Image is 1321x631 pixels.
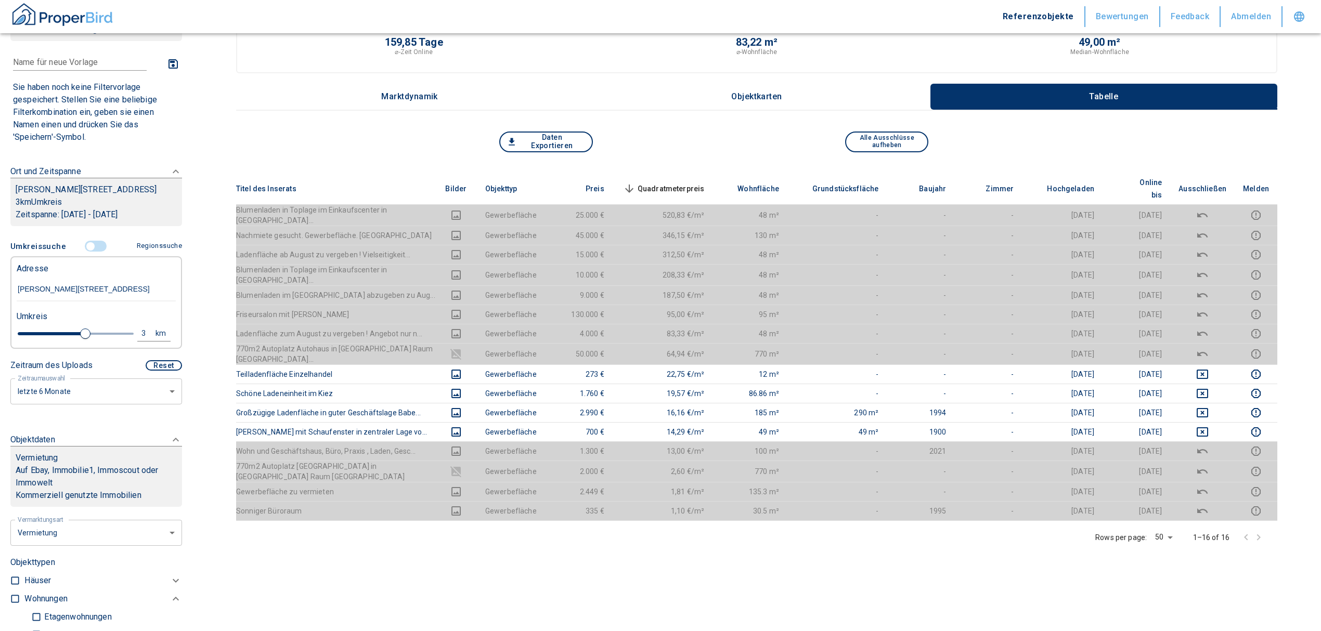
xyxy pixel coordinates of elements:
[713,364,787,384] td: 12 m²
[787,305,887,324] td: -
[954,461,1022,482] td: -
[954,245,1022,264] td: -
[444,426,469,438] button: images
[613,461,713,482] td: 2,60 €/m²
[887,384,954,403] td: -
[16,208,177,221] p: Zeitspanne: [DATE] - [DATE]
[713,264,787,285] td: 48 m²
[1243,445,1269,457] button: report this listing
[10,377,182,405] div: letzte 6 Monate
[24,593,67,605] p: Wohnungen
[236,264,435,285] th: Blumenladen in Toplage im Einkaufscenter in [GEOGRAPHIC_DATA]...
[1103,264,1170,285] td: [DATE]
[887,343,954,364] td: -
[1178,348,1226,360] button: deselect this listing
[887,245,954,264] td: -
[887,364,954,384] td: -
[954,264,1022,285] td: -
[1103,285,1170,305] td: [DATE]
[444,209,469,221] button: images
[1022,422,1103,441] td: [DATE]
[621,182,705,195] span: Quadratmeterpreis
[713,501,787,520] td: 30.5 m²
[1243,505,1269,517] button: report this listing
[24,572,182,590] div: Häuser
[137,326,171,341] button: 3km
[1243,209,1269,221] button: report this listing
[1022,441,1103,461] td: [DATE]
[1103,441,1170,461] td: [DATE]
[954,501,1022,520] td: -
[1070,47,1129,57] p: Median-Wohnfläche
[613,264,713,285] td: 208,33 €/m²
[613,305,713,324] td: 95,00 €/m²
[444,387,469,400] button: images
[787,245,887,264] td: -
[236,461,435,482] th: 770m2 Autoplatz [GEOGRAPHIC_DATA] in [GEOGRAPHIC_DATA] Raum [GEOGRAPHIC_DATA]
[545,264,613,285] td: 10.000 €
[1103,482,1170,501] td: [DATE]
[713,324,787,343] td: 48 m²
[545,204,613,226] td: 25.000 €
[236,343,435,364] th: 770m2 Autoplatz Autohaus in [GEOGRAPHIC_DATA] Raum [GEOGRAPHIC_DATA]...
[1103,422,1170,441] td: [DATE]
[477,305,545,324] td: Gewerbefläche
[444,505,469,517] button: images
[1103,501,1170,520] td: [DATE]
[1022,364,1103,384] td: [DATE]
[16,196,177,208] p: 3 km Umkreis
[1178,485,1226,498] button: deselect this listing
[444,348,469,360] button: images
[13,81,179,143] p: Sie haben noch keine Filtervorlage gespeichert. Stellen Sie eine beliebige Filterkombination ein,...
[17,262,48,275] p: Adresse
[969,182,1014,195] span: Zimmer
[887,461,954,482] td: -
[1022,461,1103,482] td: [DATE]
[236,226,435,245] th: Nachmiete gesucht. Gewerbefläche. [GEOGRAPHIC_DATA]
[796,182,879,195] span: Grundstücksfläche
[236,245,435,264] th: Ladenfläche ab August zu vergeben ! Vielseitigkeit...
[477,461,545,482] td: Gewerbefläche
[477,441,545,461] td: Gewerbefläche
[845,132,928,152] button: Alle Ausschlüsse aufheben
[954,226,1022,245] td: -
[1022,204,1103,226] td: [DATE]
[1103,364,1170,384] td: [DATE]
[713,245,787,264] td: 48 m²
[613,226,713,245] td: 346,15 €/m²
[787,441,887,461] td: -
[385,37,443,47] p: 159,85 Tage
[545,441,613,461] td: 1.300 €
[613,285,713,305] td: 187,50 €/m²
[1022,245,1103,264] td: [DATE]
[24,590,182,608] div: Wohnungen
[16,183,177,196] p: [PERSON_NAME][STREET_ADDRESS]
[992,6,1085,27] button: Referenzobjekte
[736,47,777,57] p: ⌀-Wohnfläche
[10,2,114,32] a: ProperBird Logo and Home Button
[954,422,1022,441] td: -
[477,364,545,384] td: Gewerbefläche
[887,226,954,245] td: -
[1103,324,1170,343] td: [DATE]
[1022,403,1103,422] td: [DATE]
[236,422,435,441] th: [PERSON_NAME] mit Schaufenster in zentraler Lage vo...
[787,226,887,245] td: -
[613,441,713,461] td: 13,00 €/m²
[477,343,545,364] td: Gewerbefläche
[954,364,1022,384] td: -
[1022,305,1103,324] td: [DATE]
[954,204,1022,226] td: -
[10,236,182,404] div: FiltervorlagenNeue Filtereinstellungen erkannt!
[713,226,787,245] td: 130 m²
[887,204,954,226] td: -
[10,2,114,28] img: ProperBird Logo and Home Button
[1243,368,1269,380] button: report this listing
[713,403,787,422] td: 185 m²
[613,403,713,422] td: 16,16 €/m²
[613,501,713,520] td: 1,10 €/m²
[1030,182,1094,195] span: Hochgeladen
[787,482,887,501] td: -
[485,182,534,195] span: Objekttyp
[236,403,435,422] th: Großzügige Ladenfläche in guter Geschäftslage Babe...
